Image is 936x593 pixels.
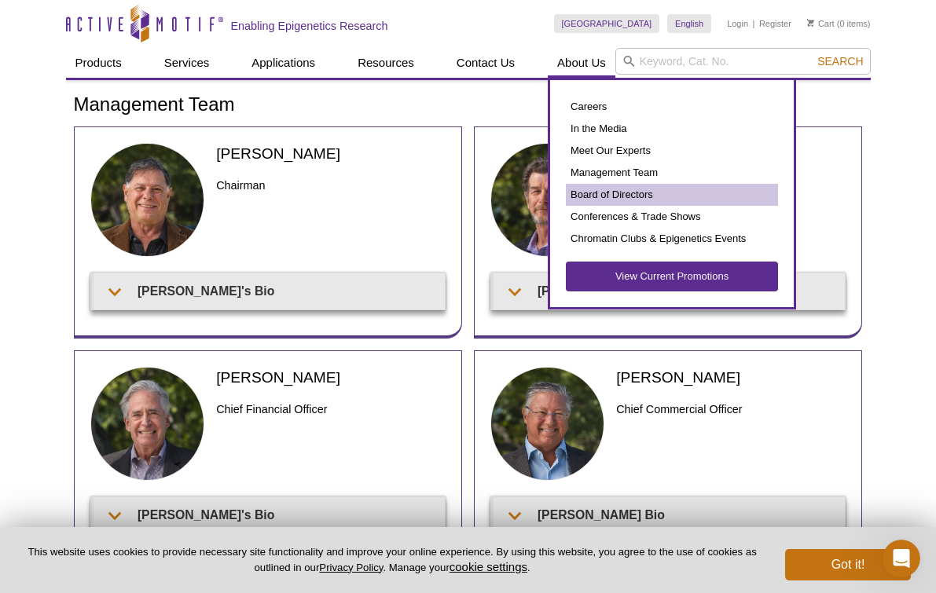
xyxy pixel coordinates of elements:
iframe: Intercom live chat [883,540,920,577]
h2: [PERSON_NAME] [616,367,845,388]
h2: Enabling Epigenetics Research [231,19,388,33]
h2: [PERSON_NAME] [216,143,445,164]
summary: [PERSON_NAME]'s Bio [94,497,445,533]
a: Conferences & Trade Shows [566,206,778,228]
img: Fritz Eibel headshot [490,367,605,481]
a: About Us [548,48,615,78]
a: Cart [807,18,835,29]
summary: [PERSON_NAME]'s Bio [94,273,445,309]
a: [GEOGRAPHIC_DATA] [554,14,660,33]
a: In the Media [566,118,778,140]
a: Products [66,48,131,78]
button: Search [813,54,868,68]
a: Applications [242,48,325,78]
button: cookie settings [450,560,527,573]
a: Register [759,18,791,29]
li: | [753,14,755,33]
h2: [PERSON_NAME] [216,367,445,388]
a: Login [727,18,748,29]
h3: Chief Financial Officer [216,400,445,419]
a: Chromatin Clubs & Epigenetics Events [566,228,778,250]
a: Meet Our Experts [566,140,778,162]
a: View Current Promotions [566,262,778,291]
img: Your Cart [807,19,814,27]
span: Search [817,55,863,68]
a: Careers [566,96,778,118]
summary: [PERSON_NAME]'s Bio [494,273,845,309]
h3: Chairman [216,176,445,195]
h3: Chief Commercial Officer [616,400,845,419]
h1: Management Team [74,94,863,117]
img: Ted DeFrank headshot [490,143,605,258]
img: Patrick Yount headshot [90,367,205,481]
li: (0 items) [807,14,871,33]
a: Privacy Policy [319,562,383,573]
p: This website uses cookies to provide necessary site functionality and improve your online experie... [25,545,759,575]
a: Resources [348,48,424,78]
summary: [PERSON_NAME] Bio [494,497,845,533]
a: Board of Directors [566,184,778,206]
a: Contact Us [447,48,524,78]
a: English [667,14,711,33]
a: Services [155,48,219,78]
button: Got it! [785,549,911,580]
input: Keyword, Cat. No. [615,48,871,75]
img: Joe Fernandez headshot [90,143,205,258]
a: Management Team [566,162,778,184]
